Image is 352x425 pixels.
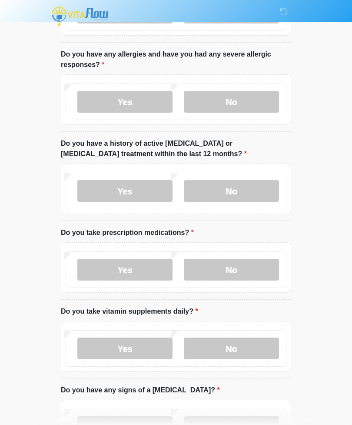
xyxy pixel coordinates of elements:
[61,385,220,395] label: Do you have any signs of a [MEDICAL_DATA]?
[61,228,194,238] label: Do you take prescription medications?
[77,338,173,359] label: Yes
[77,259,173,281] label: Yes
[77,91,173,113] label: Yes
[184,180,279,202] label: No
[184,91,279,113] label: No
[61,138,291,159] label: Do you have a history of active [MEDICAL_DATA] or [MEDICAL_DATA] treatment within the last 12 mon...
[77,180,173,202] label: Yes
[61,306,198,317] label: Do you take vitamin supplements daily?
[52,7,108,26] img: Vitaflow IV Hydration and Health Logo
[184,259,279,281] label: No
[184,338,279,359] label: No
[61,49,291,70] label: Do you have any allergies and have you had any severe allergic responses?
